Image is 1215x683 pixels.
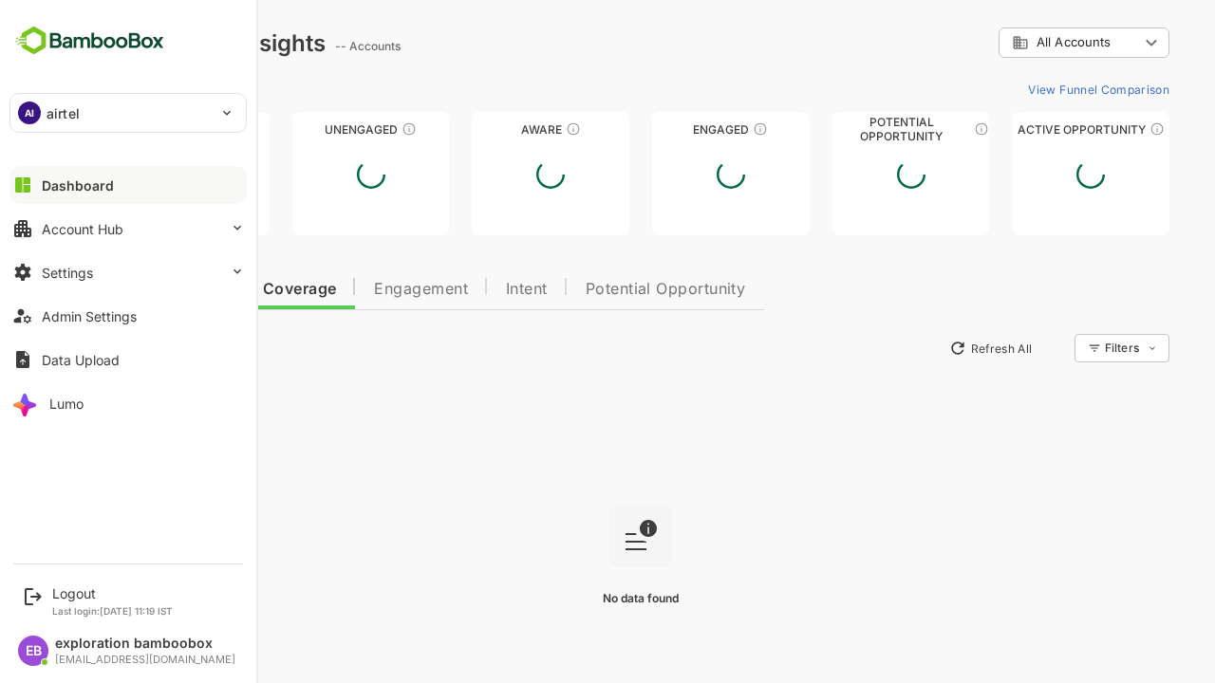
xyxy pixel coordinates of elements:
button: New Insights [46,331,184,365]
div: Potential Opportunity [766,122,924,137]
div: These accounts are warm, further nurturing would qualify them to MQAs [686,121,701,137]
button: Data Upload [9,341,247,378]
div: Logout [52,585,173,601]
div: [EMAIL_ADDRESS][DOMAIN_NAME] [55,654,235,666]
div: Unreached [46,122,203,137]
div: These accounts are MQAs and can be passed on to Inside Sales [907,121,923,137]
div: These accounts have not shown enough engagement and need nurturing [335,121,350,137]
span: Intent [439,282,481,297]
div: AI [18,102,41,124]
div: Data Upload [42,352,120,368]
span: Potential Opportunity [519,282,680,297]
button: Refresh All [874,333,974,363]
div: AIairtel [10,94,246,132]
div: Unengaged [226,122,383,137]
span: Data Quality and Coverage [65,282,270,297]
button: Account Hub [9,210,247,248]
button: View Funnel Comparison [954,74,1103,104]
div: Filters [1038,341,1073,355]
div: Account Hub [42,221,123,237]
span: All Accounts [970,35,1044,49]
p: Last login: [DATE] 11:19 IST [52,605,173,617]
div: These accounts have not been engaged with for a defined time period [155,121,170,137]
span: Engagement [308,282,402,297]
div: Dashboard [42,177,114,194]
div: Filters [1037,331,1103,365]
div: Lumo [49,396,84,412]
div: These accounts have open opportunities which might be at any of the Sales Stages [1083,121,1098,137]
div: EB [18,636,48,666]
div: Dashboard Insights [46,29,259,57]
ag: -- Accounts [269,39,340,53]
button: Dashboard [9,166,247,204]
div: exploration bamboobox [55,636,235,652]
button: Lumo [9,384,247,422]
div: All Accounts [932,25,1103,62]
div: These accounts have just entered the buying cycle and need further nurturing [499,121,514,137]
span: No data found [536,591,612,605]
img: BambooboxFullLogoMark.5f36c76dfaba33ec1ec1367b70bb1252.svg [9,23,170,59]
div: Active Opportunity [945,122,1103,137]
p: airtel [47,103,80,123]
div: All Accounts [945,34,1073,51]
div: Admin Settings [42,308,137,324]
div: Engaged [586,122,743,137]
div: Settings [42,265,93,281]
div: Aware [405,122,563,137]
button: Settings [9,253,247,291]
button: Admin Settings [9,297,247,335]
